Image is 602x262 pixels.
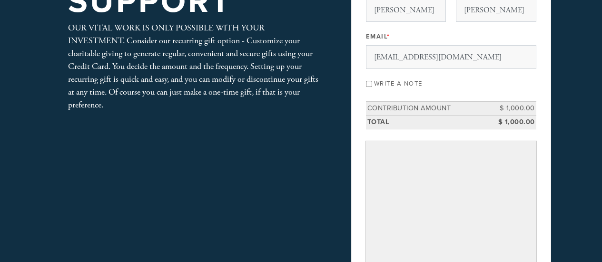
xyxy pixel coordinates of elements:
label: Email [366,32,390,41]
span: This field is required. [387,33,390,40]
td: $ 1,000.00 [493,102,536,116]
label: Write a note [374,80,423,87]
td: Contribution Amount [366,102,493,116]
div: OUR VITAL WORK IS ONLY POSSIBLE WITH YOUR INVESTMENT. Consider our recurring gift option - Custom... [68,21,320,111]
td: $ 1,000.00 [493,115,536,129]
td: Total [366,115,493,129]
